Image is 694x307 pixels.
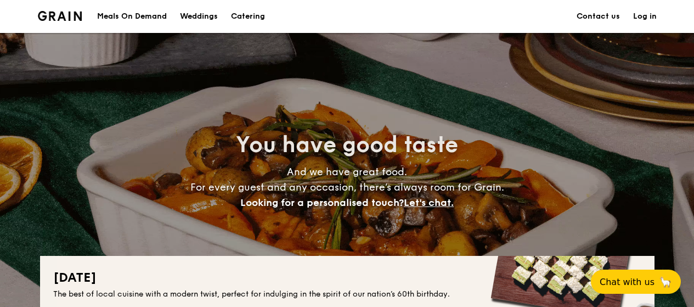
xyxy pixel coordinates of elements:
[190,166,504,209] span: And we have great food. For every guest and any occasion, there’s always room for Grain.
[53,289,641,300] div: The best of local cuisine with a modern twist, perfect for indulging in the spirit of our nation’...
[659,276,672,288] span: 🦙
[236,132,458,158] span: You have good taste
[38,11,82,21] a: Logotype
[404,197,454,209] span: Let's chat.
[591,270,681,294] button: Chat with us🦙
[53,269,641,287] h2: [DATE]
[600,277,654,287] span: Chat with us
[38,11,82,21] img: Grain
[240,197,404,209] span: Looking for a personalised touch?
